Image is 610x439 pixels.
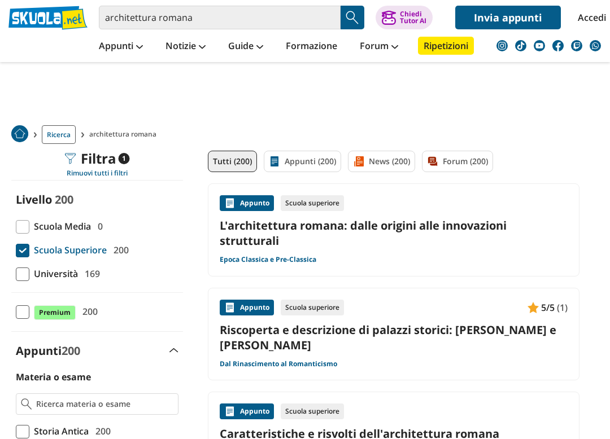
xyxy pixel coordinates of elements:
[283,37,340,57] a: Formazione
[571,40,582,51] img: twitch
[578,6,602,29] a: Accedi
[21,398,32,410] img: Ricerca materia o esame
[169,348,178,353] img: Apri e chiudi sezione
[99,6,341,29] input: Cerca appunti, riassunti o versioni
[264,151,341,172] a: Appunti (200)
[16,371,91,383] label: Materia o esame
[224,302,236,313] img: Appunti contenuto
[163,37,208,57] a: Notizie
[109,243,129,257] span: 200
[281,403,344,419] div: Scuola superiore
[552,40,564,51] img: facebook
[220,195,274,211] div: Appunto
[220,403,274,419] div: Appunto
[220,359,337,368] a: Dal Rinascimento al Romanticismo
[281,300,344,315] div: Scuola superiore
[65,151,130,166] div: Filtra
[357,37,401,57] a: Forum
[225,37,266,57] a: Guide
[220,300,274,315] div: Appunto
[62,343,80,358] span: 200
[11,125,28,142] img: Home
[341,6,364,29] button: Search Button
[528,302,539,313] img: Appunti contenuto
[29,266,78,281] span: Università
[89,125,161,144] span: architettura romana
[455,6,561,29] a: Invia appunti
[16,343,80,358] label: Appunti
[422,151,493,172] a: Forum (200)
[29,219,91,234] span: Scuola Media
[220,218,568,248] a: L'architettura romana: dalle origini alle innovazioni strutturali
[590,40,601,51] img: WhatsApp
[348,151,415,172] a: News (200)
[78,304,98,319] span: 200
[400,11,426,24] div: Chiedi Tutor AI
[224,197,236,209] img: Appunti contenuto
[42,125,76,144] a: Ricerca
[91,424,111,438] span: 200
[418,37,474,55] a: Ripetizioni
[11,125,28,144] a: Home
[29,424,89,438] span: Storia Antica
[224,406,236,417] img: Appunti contenuto
[36,398,173,410] input: Ricerca materia o esame
[65,153,76,164] img: Filtra filtri mobile
[281,195,344,211] div: Scuola superiore
[11,169,183,178] div: Rimuovi tutti i filtri
[541,300,555,315] span: 5/5
[515,40,526,51] img: tiktok
[344,9,361,26] img: Cerca appunti, riassunti o versioni
[16,192,52,207] label: Livello
[220,255,316,264] a: Epoca Classica e Pre-Classica
[427,156,438,167] img: Forum filtro contenuto
[557,300,568,315] span: (1)
[534,40,545,51] img: youtube
[220,322,568,353] a: Riscoperta e descrizione di palazzi storici: [PERSON_NAME] e [PERSON_NAME]
[29,243,107,257] span: Scuola Superiore
[96,37,146,57] a: Appunti
[376,6,433,29] button: ChiediTutor AI
[34,305,76,320] span: Premium
[353,156,364,167] img: News filtro contenuto
[55,192,73,207] span: 200
[93,219,103,234] span: 0
[269,156,280,167] img: Appunti filtro contenuto
[80,266,100,281] span: 169
[119,153,130,164] span: 1
[208,151,257,172] a: Tutti (200)
[496,40,508,51] img: instagram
